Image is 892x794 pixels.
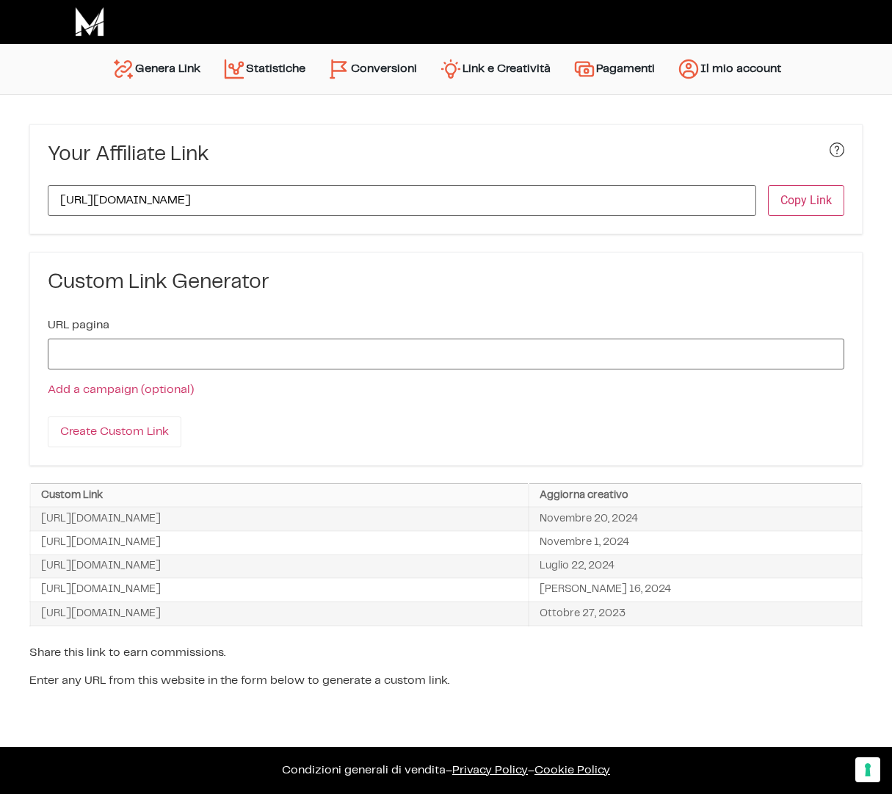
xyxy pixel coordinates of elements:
[529,578,862,602] td: [PERSON_NAME] 16, 2024
[428,51,562,87] a: Link e Creatività
[12,737,56,781] iframe: Customerly Messenger Launcher
[15,762,877,779] p: – –
[211,51,316,87] a: Statistiche
[41,511,161,527] span: [URL][DOMAIN_NAME]
[41,606,161,622] span: [URL][DOMAIN_NAME]
[222,57,246,81] img: stats.svg
[677,57,700,81] img: account.svg
[439,57,463,81] img: creativity.svg
[327,57,351,81] img: conversion-2.svg
[41,535,161,551] span: [URL][DOMAIN_NAME]
[768,185,844,216] button: Copy Link
[316,51,428,87] a: Conversioni
[282,765,446,776] a: Condizioni generali di vendita
[101,44,792,94] nav: Menu principale
[534,765,610,776] span: Cookie Policy
[29,644,863,662] p: Share this link to earn commissions.
[101,51,211,87] a: Genera Link
[48,142,209,167] h3: Your Affiliate Link
[48,384,194,395] a: Add a campaign (optional)
[573,57,596,81] img: payments.svg
[48,320,109,331] label: URL pagina
[452,765,528,776] a: Privacy Policy
[30,484,529,508] th: Custom Link
[529,507,862,530] td: Novembre 20, 2024
[112,57,135,81] img: generate-link.svg
[529,531,862,555] td: Novembre 1, 2024
[41,582,161,598] span: [URL][DOMAIN_NAME]
[562,51,666,87] a: Pagamenti
[48,270,844,295] h3: Custom Link Generator
[41,558,161,574] span: [URL][DOMAIN_NAME]
[855,757,880,782] button: Le tue preferenze relative al consenso per le tecnologie di tracciamento
[529,555,862,578] td: Luglio 22, 2024
[529,484,862,508] th: Aggiorna creativo
[29,672,863,690] p: Enter any URL from this website in the form below to generate a custom link.
[666,51,792,87] a: Il mio account
[48,416,181,447] input: Create Custom Link
[529,602,862,625] td: Ottobre 27, 2023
